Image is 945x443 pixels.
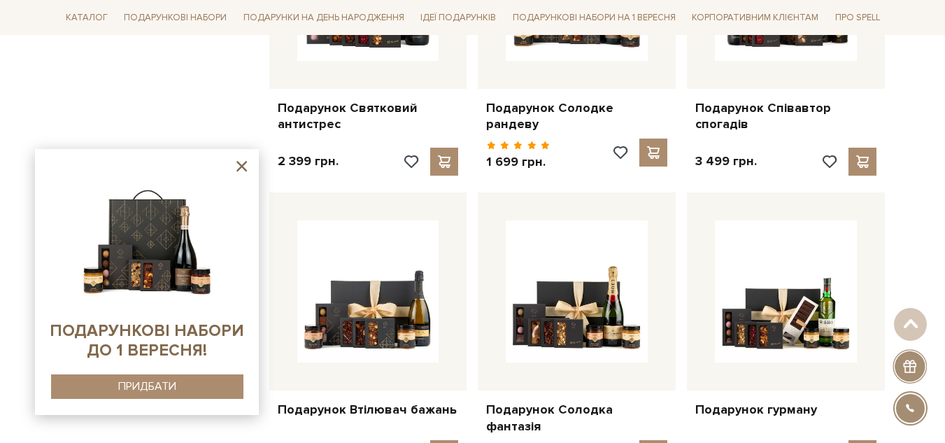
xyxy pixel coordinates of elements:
a: Подарунок Святковий антистрес [278,100,459,133]
a: Подарунок Солодке рандеву [486,100,667,133]
a: Подарунок Втілювач бажань [278,402,459,418]
a: Подарунок Співавтор спогадів [695,100,876,133]
a: Каталог [60,7,113,29]
a: Подарунок Солодка фантазія [486,402,667,435]
a: Подарунки на День народження [238,7,410,29]
a: Подарункові набори [118,7,232,29]
p: 2 399 грн. [278,153,339,169]
a: Подарунок гурману [695,402,876,418]
a: Корпоративним клієнтам [686,6,824,29]
a: Ідеї подарунків [415,7,502,29]
p: 3 499 грн. [695,153,757,169]
a: Про Spell [830,7,886,29]
a: Подарункові набори на 1 Вересня [507,6,681,29]
p: 1 699 грн. [486,154,550,170]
